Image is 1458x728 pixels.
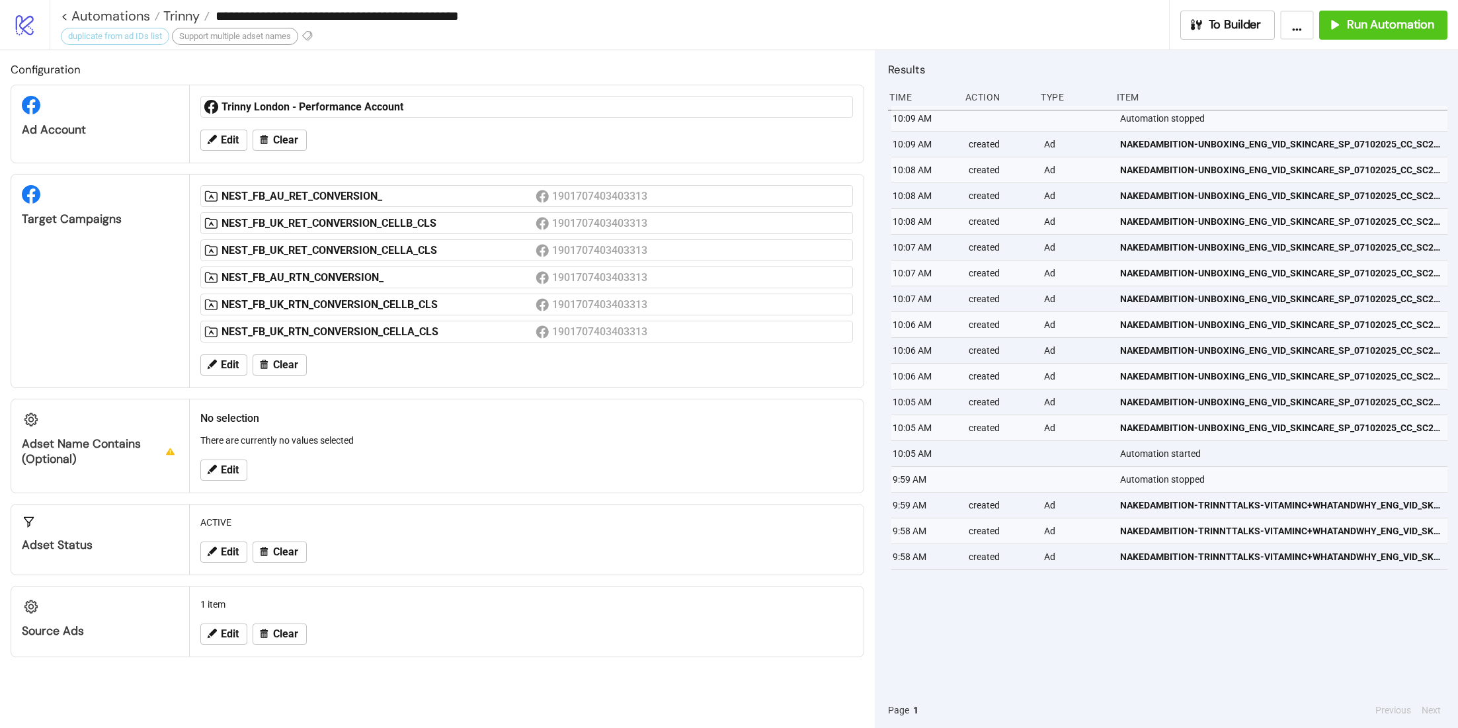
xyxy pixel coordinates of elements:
button: ... [1280,11,1314,40]
div: Ad [1043,235,1110,260]
button: Edit [200,542,247,563]
div: ACTIVE [195,510,858,535]
div: Ad [1043,338,1110,363]
span: NAKEDAMBITION-UNBOXING_ENG_VID_SKINCARE_SP_07102025_CC_SC20_USP11_TL_ [1120,188,1442,203]
div: 10:07 AM [891,261,958,286]
div: NEST_FB_UK_RET_CONVERSION_CELLB_CLS [222,216,536,231]
span: NAKEDAMBITION-UNBOXING_ENG_VID_SKINCARE_SP_07102025_CC_SC20_USP11_TL_ [1120,240,1442,255]
div: Ad [1043,518,1110,544]
div: 10:06 AM [891,338,958,363]
div: Automation stopped [1119,106,1451,131]
span: NAKEDAMBITION-UNBOXING_ENG_VID_SKINCARE_SP_07102025_CC_SC20_USP11_TL_ [1120,369,1442,384]
div: created [967,415,1034,440]
div: 10:09 AM [891,132,958,157]
div: 1901707403403313 [552,296,649,313]
div: 10:09 AM [891,106,958,131]
button: Edit [200,130,247,151]
div: Item [1115,85,1448,110]
span: Edit [221,134,239,146]
div: 1901707403403313 [552,242,649,259]
button: 1 [909,703,922,717]
a: NAKEDAMBITION-UNBOXING_ENG_VID_SKINCARE_SP_07102025_CC_SC20_USP11_TL_ [1120,389,1442,415]
button: Clear [253,130,307,151]
h2: Results [888,61,1447,78]
div: NEST_FB_AU_RTN_CONVERSION_ [222,270,536,285]
span: NAKEDAMBITION-TRINNTTALKS-VITAMINC+WHATANDWHY_ENG_VID_SKINCARE_SP_07102025_CC_SC7_USP11_TL_ [1120,549,1442,564]
div: created [967,544,1034,569]
div: Ad [1043,364,1110,389]
div: created [967,364,1034,389]
h2: Configuration [11,61,864,78]
span: Clear [273,134,298,146]
span: Edit [221,359,239,371]
div: Ad [1043,132,1110,157]
div: created [967,338,1034,363]
button: Next [1418,703,1445,717]
a: NAKEDAMBITION-UNBOXING_ENG_VID_SKINCARE_SP_07102025_CC_SC20_USP11_TL_ [1120,338,1442,363]
div: created [967,286,1034,311]
div: 1901707403403313 [552,323,649,340]
div: Ad [1043,544,1110,569]
a: NAKEDAMBITION-UNBOXING_ENG_VID_SKINCARE_SP_07102025_CC_SC20_USP11_TL_ [1120,415,1442,440]
div: NEST_FB_UK_RTN_CONVERSION_CELLB_CLS [222,298,536,312]
button: Edit [200,460,247,481]
span: NAKEDAMBITION-UNBOXING_ENG_VID_SKINCARE_SP_07102025_CC_SC20_USP11_TL_ [1120,343,1442,358]
a: NAKEDAMBITION-UNBOXING_ENG_VID_SKINCARE_SP_07102025_CC_SC20_USP11_TL_ [1120,364,1442,389]
span: Clear [273,628,298,640]
a: Trinny [160,9,210,22]
div: 9:58 AM [891,518,958,544]
button: Clear [253,354,307,376]
div: NEST_FB_UK_RTN_CONVERSION_CELLA_CLS [222,325,536,339]
button: Clear [253,542,307,563]
div: 10:07 AM [891,235,958,260]
button: Previous [1371,703,1415,717]
div: Automation started [1119,441,1451,466]
span: NAKEDAMBITION-UNBOXING_ENG_VID_SKINCARE_SP_07102025_CC_SC20_USP11_TL_ [1120,421,1442,435]
span: Page [888,703,909,717]
span: Run Automation [1347,17,1434,32]
div: Action [964,85,1031,110]
a: NAKEDAMBITION-UNBOXING_ENG_VID_SKINCARE_SP_07102025_CC_SC20_USP11_TL_ [1120,132,1442,157]
div: 10:06 AM [891,312,958,337]
div: 10:05 AM [891,389,958,415]
span: NAKEDAMBITION-TRINNTTALKS-VITAMINC+WHATANDWHY_ENG_VID_SKINCARE_SP_07102025_CC_SC7_USP11_TL_ [1120,498,1442,512]
div: 9:59 AM [891,493,958,518]
button: Run Automation [1319,11,1447,40]
a: < Automations [61,9,160,22]
button: To Builder [1180,11,1276,40]
span: Clear [273,546,298,558]
div: Support multiple adset names [172,28,298,45]
div: 1901707403403313 [552,269,649,286]
div: 9:59 AM [891,467,958,492]
div: Ad Account [22,122,179,138]
div: Adset Status [22,538,179,553]
div: 1901707403403313 [552,188,649,204]
a: NAKEDAMBITION-UNBOXING_ENG_VID_SKINCARE_SP_07102025_CC_SC20_USP11_TL_ [1120,157,1442,182]
div: Ad [1043,493,1110,518]
div: created [967,389,1034,415]
div: NEST_FB_UK_RET_CONVERSION_CELLA_CLS [222,243,536,258]
div: Automation stopped [1119,467,1451,492]
p: There are currently no values selected [200,433,853,448]
span: To Builder [1209,17,1262,32]
div: Ad [1043,286,1110,311]
div: 10:08 AM [891,157,958,182]
span: Trinny [160,7,200,24]
div: Adset Name contains (optional) [22,436,179,467]
span: NAKEDAMBITION-UNBOXING_ENG_VID_SKINCARE_SP_07102025_CC_SC20_USP11_TL_ [1120,317,1442,332]
div: 10:08 AM [891,183,958,208]
div: Ad [1043,415,1110,440]
div: Target Campaigns [22,212,179,227]
div: created [967,183,1034,208]
div: 10:08 AM [891,209,958,234]
span: NAKEDAMBITION-UNBOXING_ENG_VID_SKINCARE_SP_07102025_CC_SC20_USP11_TL_ [1120,266,1442,280]
div: Ad [1043,261,1110,286]
span: Clear [273,359,298,371]
span: NAKEDAMBITION-UNBOXING_ENG_VID_SKINCARE_SP_07102025_CC_SC20_USP11_TL_ [1120,214,1442,229]
span: NAKEDAMBITION-UNBOXING_ENG_VID_SKINCARE_SP_07102025_CC_SC20_USP11_TL_ [1120,292,1442,306]
div: Source Ads [22,624,179,639]
span: NAKEDAMBITION-UNBOXING_ENG_VID_SKINCARE_SP_07102025_CC_SC20_USP11_TL_ [1120,137,1442,151]
a: NAKEDAMBITION-UNBOXING_ENG_VID_SKINCARE_SP_07102025_CC_SC20_USP11_TL_ [1120,183,1442,208]
div: created [967,157,1034,182]
div: duplicate from ad IDs list [61,28,169,45]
